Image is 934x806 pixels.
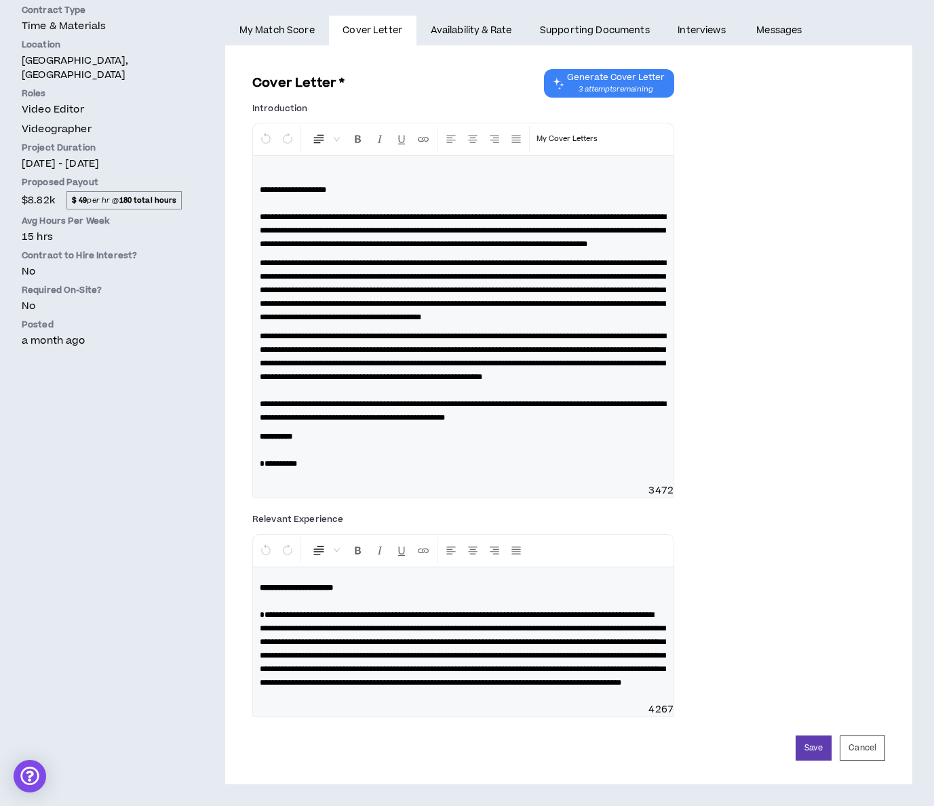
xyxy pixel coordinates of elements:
button: Redo [277,538,298,563]
p: My Cover Letters [537,132,598,146]
button: Left Align [441,126,461,152]
p: a month ago [22,334,182,348]
button: Center Align [463,126,483,152]
button: Undo [256,126,276,152]
p: [DATE] - [DATE] [22,157,182,171]
button: Format Underline [391,538,412,563]
button: Justify Align [506,538,526,563]
span: Cover Letter [343,23,402,38]
span: $8.82k [22,191,55,209]
a: Interviews [664,16,743,45]
strong: $ 49 [72,195,87,205]
div: Open Intercom Messenger [14,760,46,792]
p: Required On-Site? [22,284,182,296]
label: Introduction [252,98,307,119]
a: Messages [743,16,819,45]
button: Justify Align [506,126,526,152]
a: Supporting Documents [526,16,663,45]
p: No [22,299,182,313]
button: Right Align [484,126,505,152]
button: Save [796,736,832,761]
button: Format Italics [370,538,390,563]
a: My Match Score [225,16,329,45]
p: Time & Materials [22,19,182,33]
button: Center Align [463,538,483,563]
p: Avg Hours Per Week [22,215,182,227]
p: Location [22,39,182,51]
button: Insert Link [413,538,433,563]
button: Chat GPT Cover Letter [544,69,674,98]
button: Format Italics [370,126,390,152]
strong: 180 total hours [119,195,177,205]
button: Template [532,126,602,152]
span: Videographer [22,122,92,136]
p: Contract Type [22,4,182,16]
button: Format Bold [348,538,368,563]
p: Roles [22,87,182,100]
p: Proposed Payout [22,176,182,188]
p: Project Duration [22,142,182,154]
button: Insert Link [413,126,433,152]
button: Cancel [840,736,885,761]
button: Format Underline [391,126,412,152]
button: Redo [277,126,298,152]
button: Left Align [441,538,461,563]
button: Undo [256,538,276,563]
label: Relevant Experience [252,508,343,530]
span: Video Editor [22,102,84,117]
span: 4267 [648,703,674,717]
button: Format Bold [348,126,368,152]
span: 3 attempts remaining [567,84,665,95]
span: per hr @ [66,191,182,209]
button: Right Align [484,538,505,563]
h3: Cover Letter * [252,74,345,92]
p: 15 hrs [22,230,182,244]
p: Posted [22,319,182,331]
p: Contract to Hire Interest? [22,249,182,262]
a: Availability & Rate [416,16,526,45]
span: Generate Cover Letter [567,72,665,83]
p: No [22,264,182,279]
span: 3472 [648,484,674,498]
p: [GEOGRAPHIC_DATA], [GEOGRAPHIC_DATA] [22,54,182,82]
